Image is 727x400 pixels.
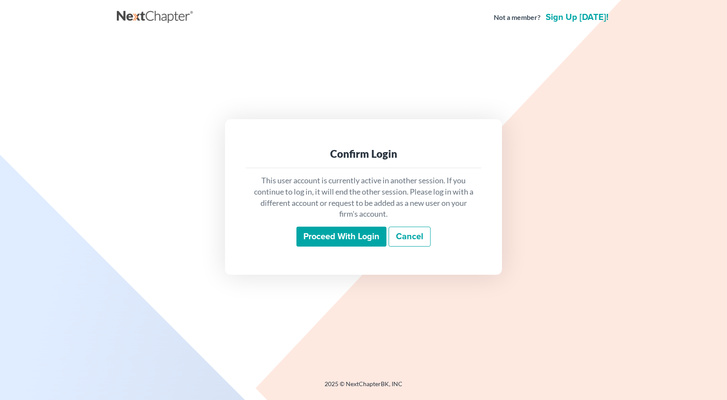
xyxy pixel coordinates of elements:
[117,380,610,395] div: 2025 © NextChapterBK, INC
[494,13,540,23] strong: Not a member?
[296,227,386,247] input: Proceed with login
[253,147,474,161] div: Confirm Login
[389,227,431,247] a: Cancel
[544,13,610,22] a: Sign up [DATE]!
[253,175,474,220] p: This user account is currently active in another session. If you continue to log in, it will end ...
